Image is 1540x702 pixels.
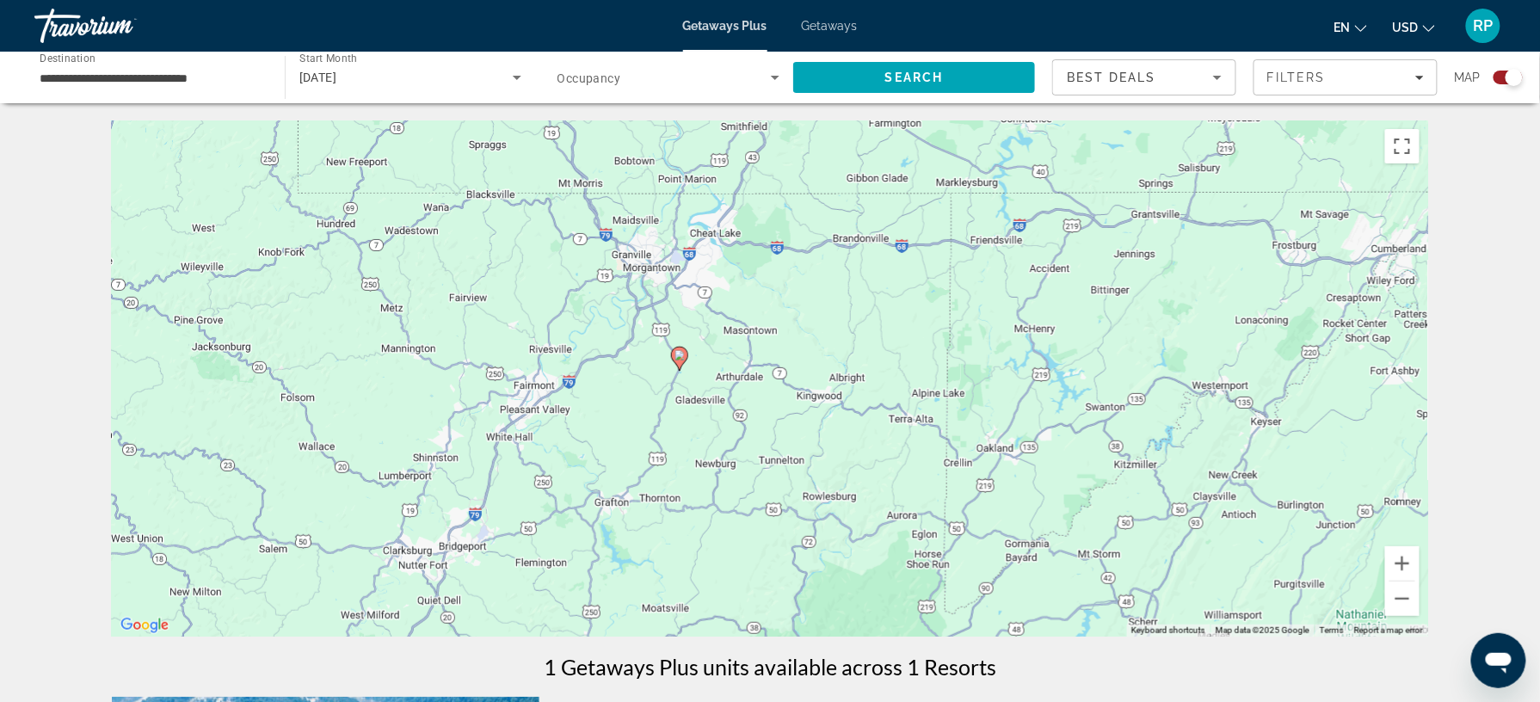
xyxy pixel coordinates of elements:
button: User Menu [1461,8,1506,44]
span: Occupancy [557,71,621,85]
span: Start Month [299,53,357,65]
a: Terms (opens in new tab) [1320,625,1344,635]
a: Travorium [34,3,206,48]
h1: 1 Getaways Plus units available across 1 Resorts [544,654,996,680]
button: Change language [1334,15,1367,40]
span: RP [1474,17,1494,34]
button: Zoom in [1385,546,1420,581]
span: Map [1455,65,1481,89]
button: Change currency [1393,15,1435,40]
a: Getaways Plus [683,19,767,33]
span: Search [885,71,944,84]
mat-select: Sort by [1067,67,1222,88]
span: Map data ©2025 Google [1216,625,1309,635]
span: en [1334,21,1351,34]
span: USD [1393,21,1419,34]
a: Getaways [802,19,858,33]
img: Google [116,614,173,637]
button: Filters [1254,59,1438,95]
span: Best Deals [1067,71,1156,84]
button: Toggle fullscreen view [1385,129,1420,163]
span: Destination [40,52,95,65]
button: Search [793,62,1035,93]
span: Filters [1267,71,1326,84]
span: [DATE] [299,71,337,84]
iframe: Button to launch messaging window [1471,633,1526,688]
a: Report a map error [1354,625,1423,635]
button: Keyboard shortcuts [1131,625,1205,637]
button: Zoom out [1385,582,1420,616]
a: Open this area in Google Maps (opens a new window) [116,614,173,637]
input: Select destination [40,68,262,89]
